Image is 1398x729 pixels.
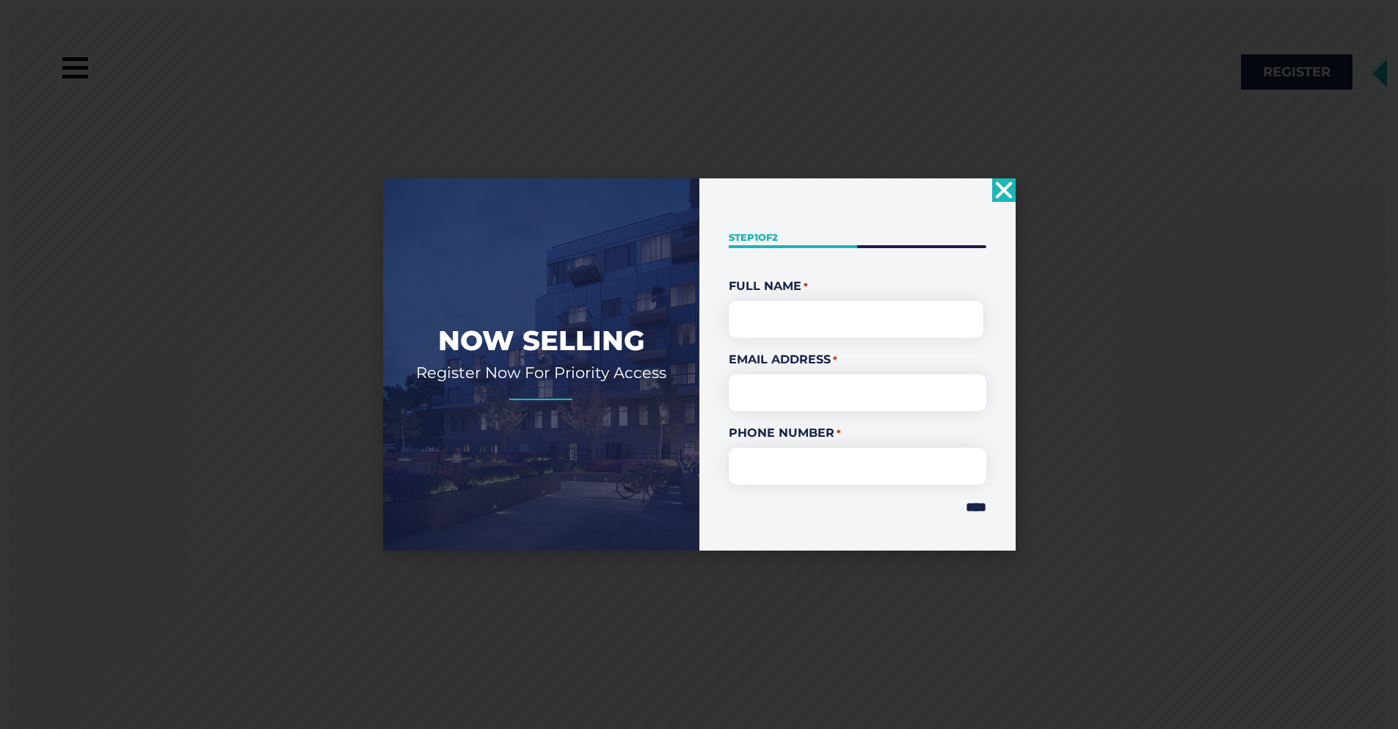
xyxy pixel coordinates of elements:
label: Phone Number [729,424,986,442]
p: Step of [729,231,986,244]
label: Email Address [729,351,986,369]
h2: Now Selling [405,323,677,358]
a: Close [992,178,1016,202]
legend: Full Name [729,278,986,295]
span: 1 [754,231,758,243]
span: 2 [772,231,778,243]
h2: Register Now For Priority Access [405,363,677,382]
